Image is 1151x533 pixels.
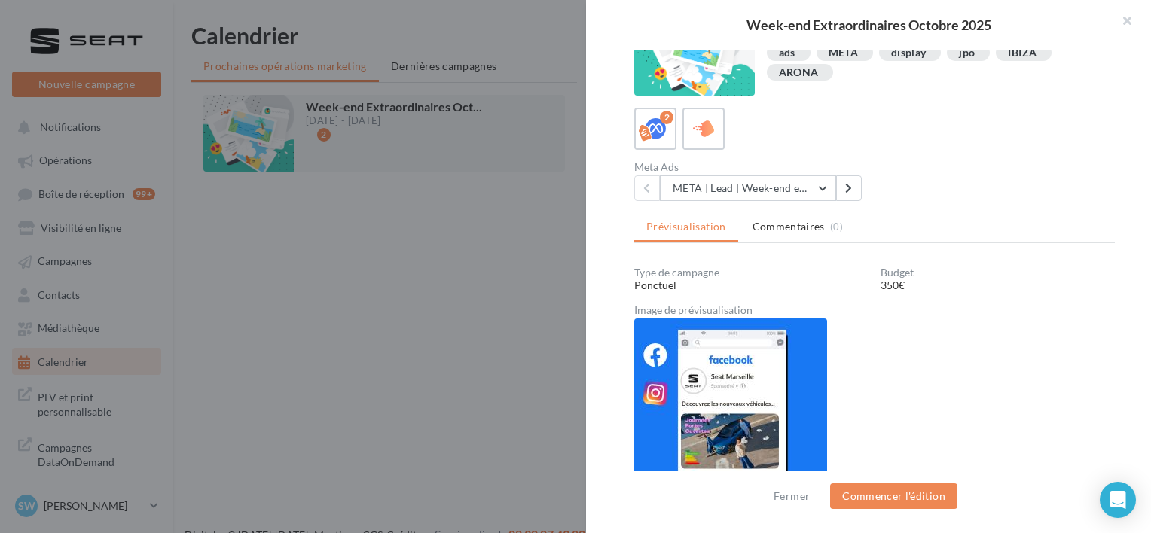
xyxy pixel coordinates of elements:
div: Week-end Extraordinaires Octobre 2025 [610,18,1127,32]
div: Type de campagne [634,267,869,278]
button: Commencer l'édition [830,483,957,509]
div: Image de prévisualisation [634,305,1115,315]
span: (0) [830,221,843,233]
div: jpo [959,47,975,59]
div: 2 [660,111,673,124]
div: display [891,47,926,59]
div: IBIZA [1008,47,1037,59]
div: Meta Ads [634,162,869,172]
div: Ponctuel [634,278,869,293]
div: META [829,47,858,59]
div: Open Intercom Messenger [1100,482,1136,518]
div: ads [779,47,795,59]
button: META | Lead | Week-end extraordinaires Octobre 2025 [660,175,836,201]
button: Fermer [768,487,816,505]
span: Commentaires [753,219,825,234]
div: 350€ [881,278,1115,293]
img: 9f62aebfd21fa4f93db7bbc86508fce5.jpg [634,318,827,487]
div: Budget [881,267,1115,278]
div: ARONA [779,67,819,78]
